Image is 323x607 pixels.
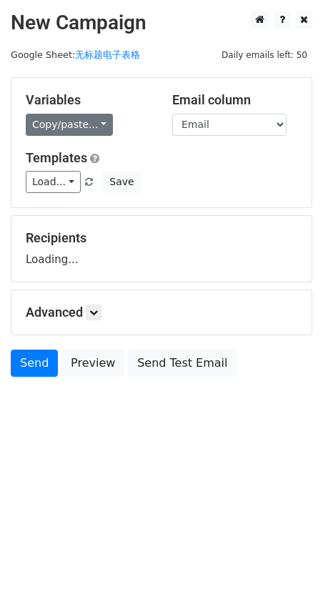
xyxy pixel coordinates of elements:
a: Send [11,350,58,377]
a: Load... [26,171,81,193]
a: Daily emails left: 50 [217,49,312,60]
div: Loading... [26,230,297,267]
a: 无标题电子表格 [75,49,140,60]
h5: Variables [26,92,151,108]
h5: Advanced [26,305,297,320]
a: Templates [26,150,87,165]
button: Save [103,171,140,193]
span: Daily emails left: 50 [217,47,312,63]
h2: New Campaign [11,11,312,35]
a: Send Test Email [128,350,237,377]
a: Copy/paste... [26,114,113,136]
h5: Email column [172,92,297,108]
a: Preview [61,350,124,377]
h5: Recipients [26,230,297,246]
small: Google Sheet: [11,49,140,60]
